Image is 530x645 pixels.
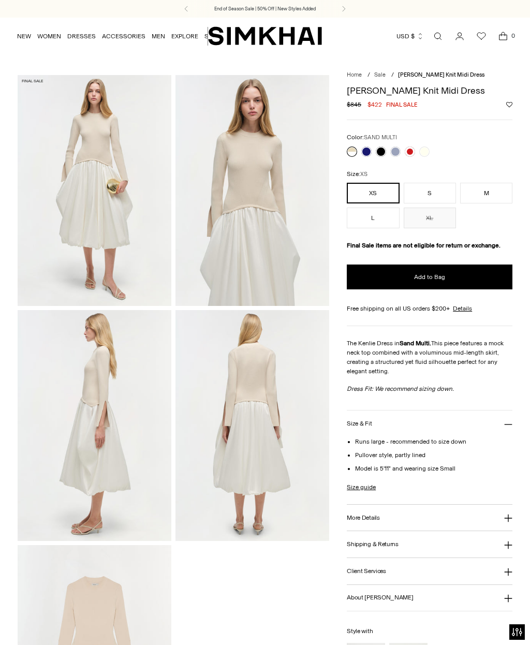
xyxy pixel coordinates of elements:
[374,71,386,78] a: Sale
[508,31,518,40] span: 0
[208,26,322,46] a: SIMKHAI
[347,385,454,392] em: Dress Fit: We recommend sizing down.
[428,26,448,47] a: Open search modal
[347,183,399,203] button: XS
[460,183,512,203] button: M
[453,304,472,313] a: Details
[214,5,316,12] a: End of Season Sale | 50% Off | New Styles Added
[364,134,397,141] span: SAND MULTI
[347,558,512,584] button: Client Services
[347,71,512,80] nav: breadcrumbs
[347,86,512,95] h1: [PERSON_NAME] Knit Midi Dress
[396,25,424,48] button: USD $
[449,26,470,47] a: Go to the account page
[347,304,512,313] div: Free shipping on all US orders $200+
[400,340,431,347] strong: Sand Multi.
[18,310,171,541] img: Kenlie Taffeta Knit Midi Dress
[347,505,512,531] button: More Details
[347,100,361,109] s: $845
[347,71,362,78] a: Home
[8,606,104,637] iframe: Sign Up via Text for Offers
[17,25,31,48] a: NEW
[347,594,413,601] h3: About [PERSON_NAME]
[360,171,367,178] span: XS
[347,411,512,437] button: Size & Fit
[506,101,512,108] button: Add to Wishlist
[471,26,492,47] a: Wishlist
[347,420,372,427] h3: Size & Fit
[37,25,61,48] a: WOMEN
[355,464,512,473] li: Model is 5'11" and wearing size Small
[347,169,367,179] label: Size:
[347,531,512,558] button: Shipping & Returns
[367,100,382,109] span: $422
[347,515,379,521] h3: More Details
[347,133,397,142] label: Color:
[171,25,198,48] a: EXPLORE
[355,437,512,446] li: Runs large - recommended to size down
[175,75,329,306] img: Kenlie Taffeta Knit Midi Dress
[204,25,220,48] a: SALE
[347,339,512,376] p: The Kenlie Dress in This piece features a mock neck top combined with a voluminous mid-length ski...
[398,71,484,78] span: [PERSON_NAME] Knit Midi Dress
[404,183,456,203] button: S
[347,265,512,289] button: Add to Bag
[175,310,329,541] img: Kenlie Taffeta Knit Midi Dress
[347,482,376,492] a: Size guide
[347,585,512,611] button: About [PERSON_NAME]
[347,208,399,228] button: L
[347,568,386,575] h3: Client Services
[391,71,394,80] div: /
[67,25,96,48] a: DRESSES
[347,242,500,249] strong: Final Sale items are not eligible for return or exchange.
[367,71,370,80] div: /
[493,26,513,47] a: Open cart modal
[102,25,145,48] a: ACCESSORIES
[347,628,512,635] h6: Style with
[404,208,456,228] button: XL
[355,450,512,460] li: Pullover style, partly lined
[414,273,445,282] span: Add to Bag
[18,75,171,306] img: Kenlie Taffeta Knit Midi Dress
[152,25,165,48] a: MEN
[347,541,399,548] h3: Shipping & Returns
